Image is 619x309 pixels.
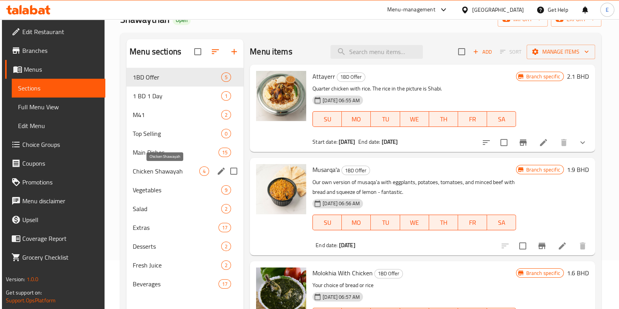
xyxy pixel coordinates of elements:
span: Menu disclaimer [22,196,99,206]
div: Vegetables [133,185,221,195]
span: Coupons [22,159,99,168]
button: SA [487,111,516,127]
button: TU [371,215,400,230]
div: items [199,166,209,176]
a: Coverage Report [5,229,105,248]
div: Menu-management [387,5,435,14]
h6: 1.9 BHD [567,164,589,175]
span: Sections [18,83,99,93]
a: Support.OpsPlatform [6,295,56,305]
a: Upsell [5,210,105,229]
button: WE [400,215,429,230]
div: 1 BD 1 Day1 [126,87,244,105]
div: Chicken Shawayah4edit [126,162,244,181]
svg: Show Choices [578,138,587,147]
a: Edit Menu [12,116,105,135]
div: Desserts2 [126,237,244,256]
span: Edit Restaurant [22,27,99,36]
span: Version: [6,274,25,284]
div: [GEOGRAPHIC_DATA] [472,5,524,14]
span: TH [432,217,455,228]
span: 1 BD 1 Day [133,91,221,101]
span: Salad [133,204,221,213]
button: TU [371,111,400,127]
a: Edit Restaurant [5,22,105,41]
span: Musarqa'a [312,164,340,175]
div: 1BD Offer [341,166,370,175]
span: TH [432,114,455,125]
button: TH [429,215,458,230]
span: [DATE] 06:55 AM [319,97,363,104]
span: Branch specific [523,166,563,173]
span: WE [403,217,426,228]
span: Branches [22,46,99,55]
button: Branch-specific-item [514,133,532,152]
div: Fresh Juice2 [126,256,244,275]
span: Molokhia With Chicken [312,267,373,279]
div: items [221,129,231,138]
span: 17 [219,280,231,288]
a: Menus [5,60,105,79]
button: FR [458,215,487,230]
span: Edit Menu [18,121,99,130]
span: Extras [133,223,218,232]
img: Attayerr [256,71,306,121]
h6: 1.6 BHD [567,267,589,278]
span: WE [403,114,426,125]
p: Your choice of bread or rice [312,280,516,290]
span: SA [490,217,513,228]
span: E [606,5,609,14]
span: 2 [222,243,231,250]
span: 1BD Offer [342,166,370,175]
a: Coupons [5,154,105,173]
span: TU [374,114,397,125]
span: Desserts [133,242,221,251]
a: Choice Groups [5,135,105,154]
span: 4 [200,168,209,175]
span: Manage items [533,47,589,57]
span: 1BD Offer [375,269,402,278]
a: Promotions [5,173,105,192]
h6: 2.1 BHD [567,71,589,82]
span: Choice Groups [22,140,99,149]
h2: Menu sections [130,46,181,58]
span: 17 [219,224,231,231]
div: 1BD Offer5 [126,68,244,87]
b: [DATE] [381,137,398,147]
button: MO [342,111,371,127]
button: show more [573,133,592,152]
span: 5 [222,74,231,81]
div: Top Selling0 [126,124,244,143]
div: Vegetables9 [126,181,244,199]
span: Select to update [496,134,512,151]
button: Add [470,46,495,58]
span: M41 [133,110,221,119]
button: SU [312,111,342,127]
a: Branches [5,41,105,60]
span: FR [461,114,484,125]
span: Start date: [312,137,337,147]
div: items [218,223,231,232]
button: delete [554,133,573,152]
div: items [221,110,231,119]
span: 2 [222,111,231,119]
button: SU [312,215,342,230]
span: Chicken Shawayah [133,166,199,176]
a: Edit menu item [539,138,548,147]
div: Top Selling [133,129,221,138]
div: Beverages17 [126,275,244,293]
span: Upsell [22,215,99,224]
a: Grocery Checklist [5,248,105,267]
button: TH [429,111,458,127]
span: [DATE] 06:57 AM [319,293,363,301]
button: edit [215,165,227,177]
span: 1BD Offer [337,72,365,81]
button: sort-choices [477,133,496,152]
span: 2 [222,262,231,269]
div: M412 [126,105,244,124]
span: Select all sections [189,43,206,60]
button: Manage items [527,45,595,59]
